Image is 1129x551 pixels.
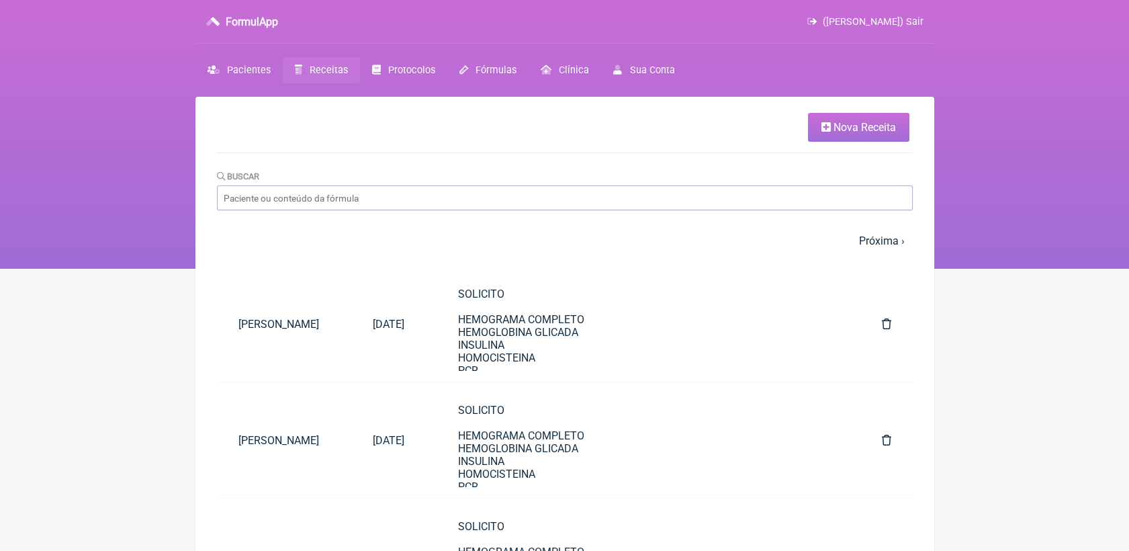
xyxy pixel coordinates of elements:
a: SOLICITOHEMOGRAMA COMPLETOHEMOGLOBINA GLICADAINSULINAHOMOCISTEINAPCRFERROFERRITINAMAGNÉSIOZINCOSÓ... [437,277,850,371]
span: Fórmulas [476,65,516,76]
span: Receitas [310,65,348,76]
span: Nova Receita [833,121,896,134]
a: ([PERSON_NAME]) Sair [807,16,923,28]
h3: FormulApp [226,15,278,28]
a: Nova Receita [808,113,909,142]
span: ([PERSON_NAME]) Sair [823,16,923,28]
a: Clínica [529,57,601,83]
a: Protocolos [360,57,447,83]
a: [DATE] [351,307,426,341]
a: [PERSON_NAME] [217,307,351,341]
a: Sua Conta [601,57,686,83]
span: Sua Conta [630,65,675,76]
a: [DATE] [351,423,426,458]
span: Pacientes [227,65,271,76]
a: SOLICITOHEMOGRAMA COMPLETOHEMOGLOBINA GLICADAINSULINAHOMOCISTEINAPCRFERROFERRITINAMAGNÉSIOZINCOSÓ... [437,393,850,487]
a: Pacientes [195,57,283,83]
span: Protocolos [388,65,435,76]
nav: pager [217,226,913,255]
a: Próxima › [859,235,905,247]
a: Receitas [283,57,360,83]
a: [PERSON_NAME] [217,423,351,458]
input: Paciente ou conteúdo da fórmula [217,185,913,210]
a: Fórmulas [447,57,529,83]
label: Buscar [217,171,260,181]
span: Clínica [559,65,589,76]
